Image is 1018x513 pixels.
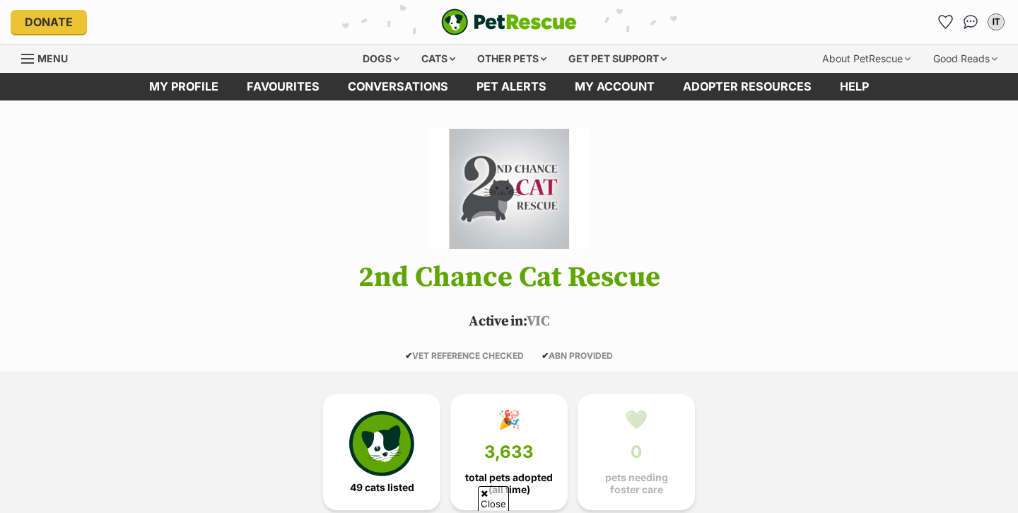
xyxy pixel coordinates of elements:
[353,45,409,73] div: Dogs
[334,73,462,100] a: conversations
[826,73,883,100] a: Help
[561,73,669,100] a: My account
[349,411,414,476] img: cat-icon-068c71abf8fe30c970a85cd354bc8e23425d12f6e8612795f06af48be43a487a.svg
[631,442,642,462] span: 0
[989,15,1003,29] div: IT
[323,394,440,510] a: 49 cats listed
[590,472,683,495] span: pets needing foster care
[450,394,568,510] a: 🎉 3,633 total pets adopted (all time)
[923,45,1007,73] div: Good Reads
[441,8,577,35] img: logo-e224e6f780fb5917bec1dbf3a21bbac754714ae5b6737aabdf751b685950b380.svg
[469,313,526,330] span: Active in:
[405,350,524,361] span: VET REFERENCE CHECKED
[462,472,556,495] span: total pets adopted (all time)
[934,11,956,33] a: Favourites
[625,409,648,430] div: 💚
[484,442,534,462] span: 3,633
[558,45,677,73] div: Get pet support
[21,45,78,70] a: Menu
[985,11,1007,33] button: My account
[37,52,68,64] span: Menu
[11,10,87,34] a: Donate
[233,73,334,100] a: Favourites
[542,350,613,361] span: ABN PROVIDED
[478,486,509,511] span: Close
[428,129,590,249] img: 2nd Chance Cat Rescue
[462,73,561,100] a: Pet alerts
[441,8,577,35] a: PetRescue
[964,15,978,29] img: chat-41dd97257d64d25036548639549fe6c8038ab92f7586957e7f3b1b290dea8141.svg
[411,45,465,73] div: Cats
[467,45,556,73] div: Other pets
[578,394,695,510] a: 💚 0 pets needing foster care
[498,409,520,430] div: 🎉
[934,11,1007,33] ul: Account quick links
[959,11,982,33] a: Conversations
[135,73,233,100] a: My profile
[542,350,549,361] icon: ✔
[405,350,412,361] icon: ✔
[350,482,414,493] span: 49 cats listed
[812,45,920,73] div: About PetRescue
[669,73,826,100] a: Adopter resources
